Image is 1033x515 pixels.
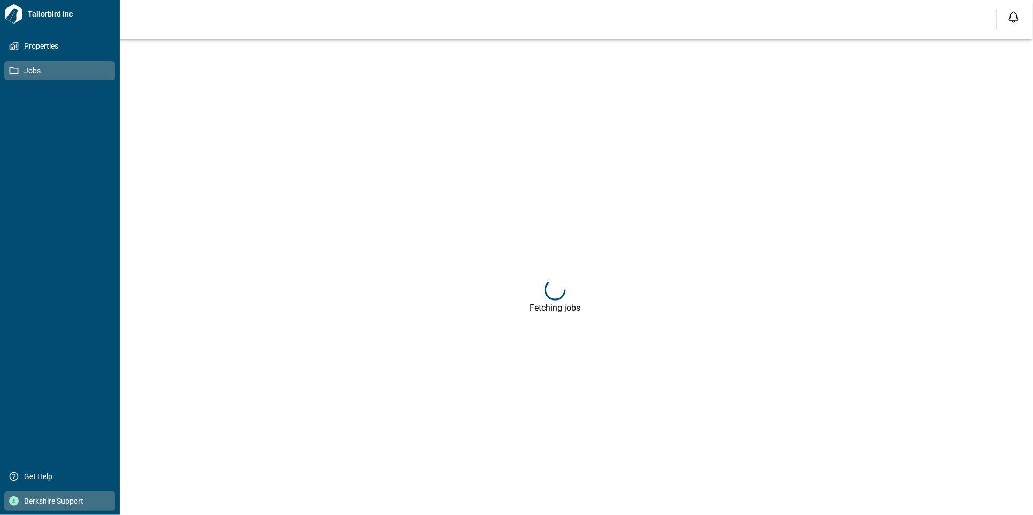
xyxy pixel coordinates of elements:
[19,471,105,482] span: Get Help
[4,61,115,80] a: Jobs
[4,36,115,56] a: Properties
[19,41,105,51] span: Properties
[19,496,105,506] span: Berkshire Support
[19,65,105,76] span: Jobs
[1005,9,1022,26] button: Open notification feed
[530,303,580,313] div: Fetching jobs
[24,9,115,19] span: Tailorbird Inc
